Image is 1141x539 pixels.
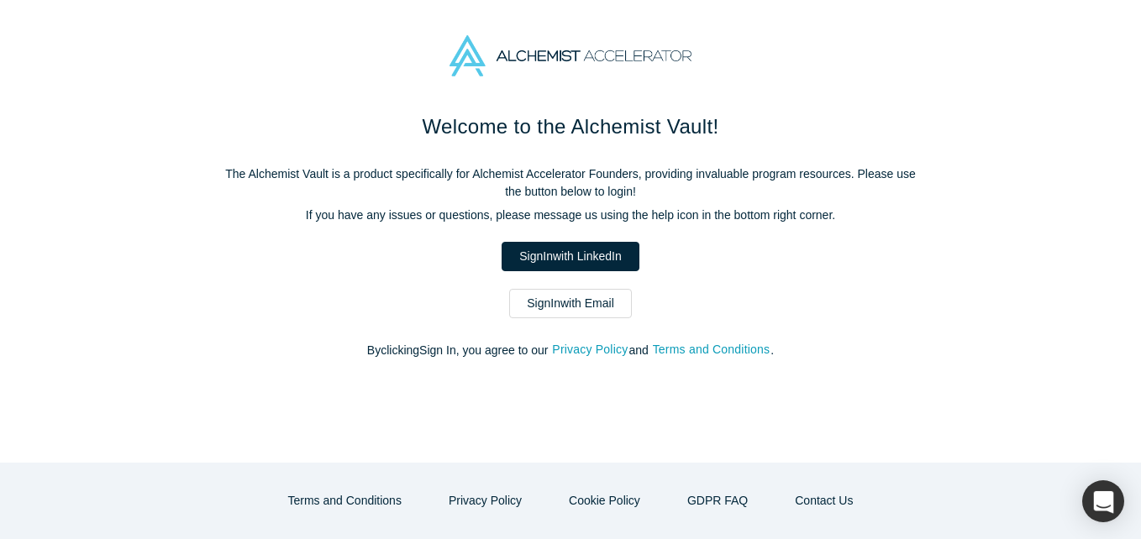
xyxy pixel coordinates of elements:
[551,486,658,515] button: Cookie Policy
[652,340,771,359] button: Terms and Conditions
[450,35,691,76] img: Alchemist Accelerator Logo
[218,112,923,142] h1: Welcome to the Alchemist Vault!
[509,289,632,318] a: SignInwith Email
[670,486,765,515] a: GDPR FAQ
[551,340,628,359] button: Privacy Policy
[431,486,539,515] button: Privacy Policy
[777,486,870,515] button: Contact Us
[218,165,923,201] p: The Alchemist Vault is a product specifically for Alchemist Accelerator Founders, providing inval...
[218,207,923,224] p: If you have any issues or questions, please message us using the help icon in the bottom right co...
[218,342,923,359] p: By clicking Sign In , you agree to our and .
[502,242,639,271] a: SignInwith LinkedIn
[271,486,419,515] button: Terms and Conditions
